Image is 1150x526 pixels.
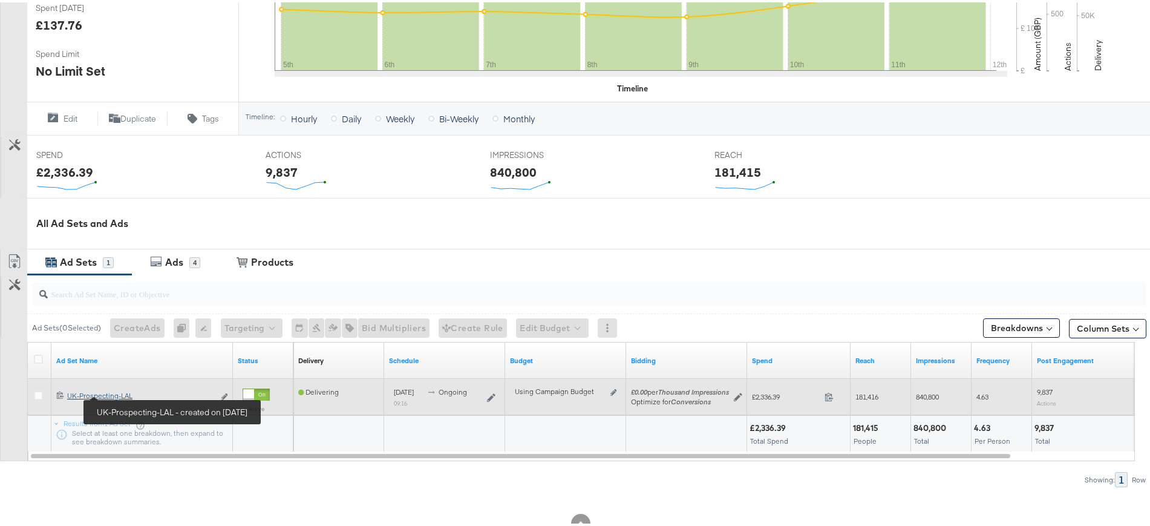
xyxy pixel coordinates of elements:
[510,353,621,363] a: Shows the current budget of Ad Set.
[342,110,361,122] span: Daily
[36,14,82,31] div: £137.76
[974,420,994,432] div: 4.63
[631,353,742,363] a: Shows your bid and optimisation settings for this Ad Set.
[298,353,324,363] a: Reflects the ability of your Ad Set to achieve delivery based on ad states, schedule and budget.
[1037,397,1056,404] sub: Actions
[243,403,270,410] label: Active
[266,147,356,159] span: ACTIONS
[658,385,729,394] em: Thousand Impressions
[916,390,939,399] span: 840,800
[671,395,711,404] em: Conversions
[983,316,1060,335] button: Breakdowns
[515,384,607,394] div: Using Campaign Budget
[976,353,1027,363] a: The average number of times your ad was served to each person.
[238,353,289,363] a: Shows the current state of your Ad Set.
[386,110,414,122] span: Weekly
[631,395,729,404] div: Optimize for
[1084,473,1115,482] div: Showing:
[56,353,228,363] a: Your Ad Set name.
[1035,434,1050,443] span: Total
[503,110,535,122] span: Monthly
[714,161,761,179] div: 181,415
[1034,420,1057,432] div: 9,837
[1131,473,1146,482] div: Row
[1093,38,1103,68] text: Delivery
[189,255,200,266] div: 4
[1069,317,1146,336] button: Column Sets
[752,353,846,363] a: The total amount spent to date.
[914,434,929,443] span: Total
[913,420,950,432] div: 840,800
[1037,385,1053,394] span: 9,837
[855,353,906,363] a: The number of people your ad was served to.
[1037,353,1148,363] a: The number of actions related to your Page's posts as a result of your ad.
[103,255,114,266] div: 1
[394,397,407,404] sub: 09:16
[631,385,647,394] em: £0.00
[752,390,820,399] span: £2,336.39
[202,111,219,122] span: Tags
[975,434,1010,443] span: Per Person
[631,385,729,394] span: per
[750,420,789,432] div: £2,336.39
[245,110,275,119] div: Timeline:
[394,385,414,394] span: [DATE]
[64,111,77,122] span: Edit
[36,147,127,159] span: SPEND
[298,385,339,394] span: Delivering
[266,161,298,179] div: 9,837
[854,434,877,443] span: People
[617,81,648,92] div: Timeline
[855,390,878,399] span: 181,416
[1032,15,1043,68] text: Amount (GBP)
[389,353,500,363] a: Shows when your Ad Set is scheduled to deliver.
[36,46,126,58] span: Spend Limit
[976,390,988,399] span: 4.63
[1115,470,1128,485] div: 1
[48,275,1044,298] input: Search Ad Set Name, ID or Objective
[168,109,238,123] button: Tags
[714,147,805,159] span: REACH
[251,253,293,267] div: Products
[1062,40,1073,68] text: Actions
[27,109,97,123] button: Edit
[439,385,467,394] span: ongoing
[298,353,324,363] div: Delivery
[750,434,788,443] span: Total Spend
[67,389,214,401] a: UK-Prospecting-LAL
[36,60,105,77] div: No Limit Set
[36,161,93,179] div: £2,336.39
[439,110,479,122] span: Bi-Weekly
[916,353,967,363] a: The number of times your ad was served. On mobile apps an ad is counted as served the first time ...
[60,253,97,267] div: Ad Sets
[490,147,581,159] span: IMPRESSIONS
[67,389,214,398] div: UK-Prospecting-LAL
[120,111,156,122] span: Duplicate
[853,420,882,432] div: 181,415
[97,109,168,123] button: Duplicate
[291,110,317,122] span: Hourly
[490,161,537,179] div: 840,800
[165,253,183,267] div: Ads
[174,316,195,335] div: 0
[32,320,101,331] div: Ad Sets ( 0 Selected)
